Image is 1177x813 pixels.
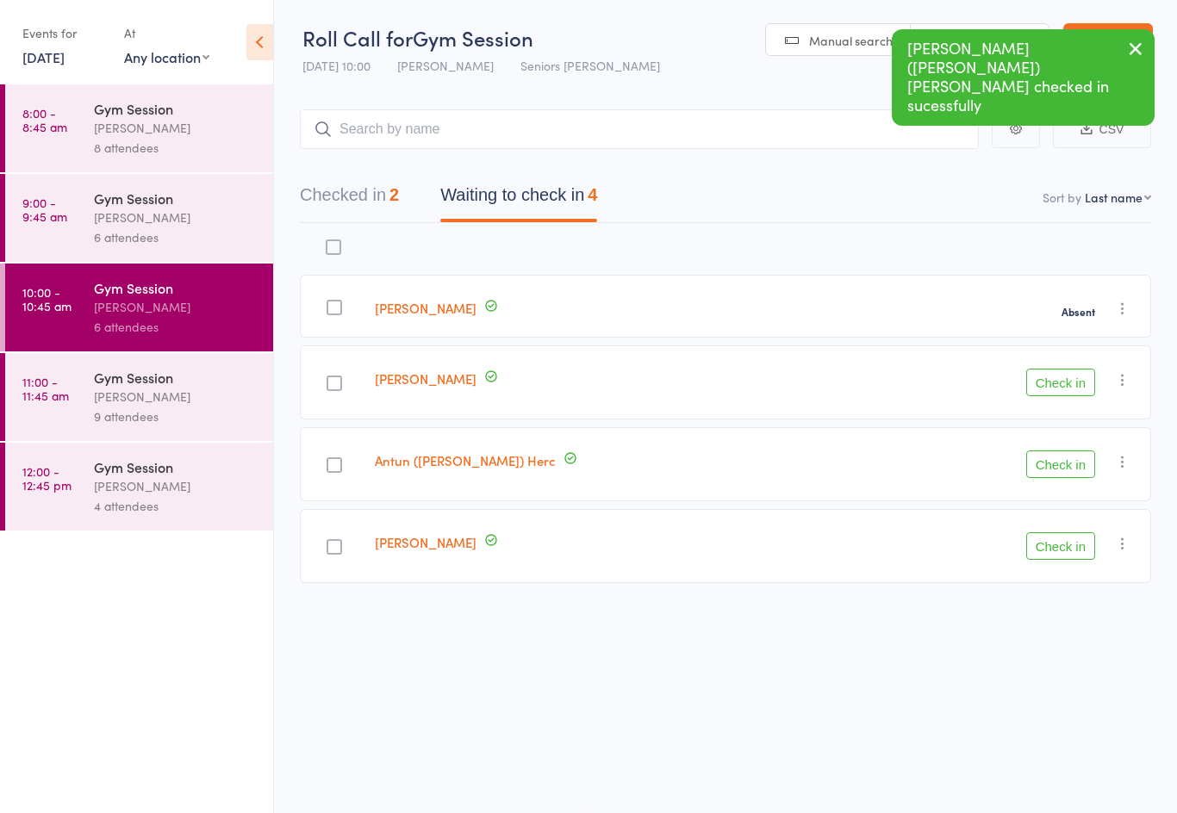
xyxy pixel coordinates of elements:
[1026,450,1095,478] button: Check in
[413,23,533,52] span: Gym Session
[375,533,476,551] a: [PERSON_NAME]
[22,47,65,66] a: [DATE]
[1043,189,1081,206] label: Sort by
[94,387,258,406] div: [PERSON_NAME]
[94,99,258,118] div: Gym Session
[588,185,597,204] div: 4
[94,278,258,297] div: Gym Session
[892,29,1155,126] div: [PERSON_NAME] ([PERSON_NAME]) [PERSON_NAME] checked in sucessfully
[5,264,273,351] a: 10:00 -10:45 amGym Session[PERSON_NAME]6 attendees
[300,177,399,222] button: Checked in2
[124,47,209,66] div: Any location
[520,57,660,74] span: Seniors [PERSON_NAME]
[1062,305,1095,319] strong: Absent
[375,369,476,388] a: [PERSON_NAME]
[22,464,72,492] time: 12:00 - 12:45 pm
[94,317,258,337] div: 6 attendees
[1026,532,1095,560] button: Check in
[94,118,258,138] div: [PERSON_NAME]
[5,84,273,172] a: 8:00 -8:45 amGym Session[PERSON_NAME]8 attendees
[22,375,69,402] time: 11:00 - 11:45 am
[302,57,371,74] span: [DATE] 10:00
[94,227,258,247] div: 6 attendees
[1085,189,1143,206] div: Last name
[22,195,67,223] time: 9:00 - 9:45 am
[94,297,258,317] div: [PERSON_NAME]
[440,177,597,222] button: Waiting to check in4
[94,189,258,208] div: Gym Session
[300,109,979,149] input: Search by name
[389,185,399,204] div: 2
[5,353,273,441] a: 11:00 -11:45 amGym Session[PERSON_NAME]9 attendees
[1053,111,1151,148] button: CSV
[22,19,107,47] div: Events for
[1063,23,1153,58] a: Exit roll call
[124,19,209,47] div: At
[375,299,476,317] a: [PERSON_NAME]
[1026,369,1095,396] button: Check in
[809,32,893,49] span: Manual search
[94,457,258,476] div: Gym Session
[22,106,67,133] time: 8:00 - 8:45 am
[22,285,72,313] time: 10:00 - 10:45 am
[94,138,258,158] div: 8 attendees
[94,406,258,426] div: 9 attendees
[397,57,494,74] span: [PERSON_NAME]
[302,23,413,52] span: Roll Call for
[5,174,273,262] a: 9:00 -9:45 amGym Session[PERSON_NAME]6 attendees
[94,208,258,227] div: [PERSON_NAME]
[94,476,258,496] div: [PERSON_NAME]
[94,496,258,516] div: 4 attendees
[94,368,258,387] div: Gym Session
[5,443,273,531] a: 12:00 -12:45 pmGym Session[PERSON_NAME]4 attendees
[375,451,556,469] a: Antun ([PERSON_NAME]) Herc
